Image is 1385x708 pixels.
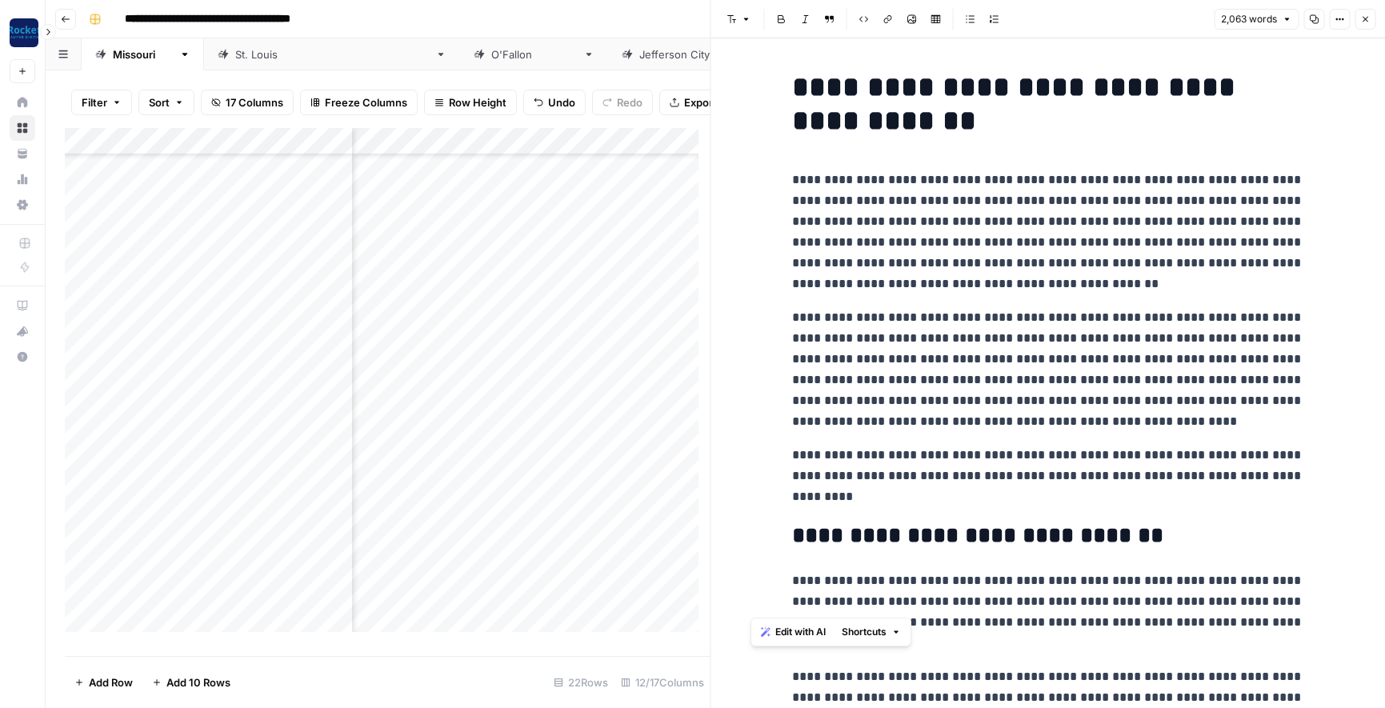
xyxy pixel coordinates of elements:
a: [GEOGRAPHIC_DATA][PERSON_NAME] [204,38,460,70]
span: Sort [149,94,170,110]
button: Sort [138,90,194,115]
button: Undo [523,90,586,115]
span: 17 Columns [226,94,283,110]
a: [PERSON_NAME] [460,38,608,70]
a: AirOps Academy [10,293,35,318]
img: Rocket Pilots Logo [10,18,38,47]
button: Export CSV [659,90,751,115]
a: Your Data [10,141,35,166]
button: Shortcuts [835,622,907,642]
a: [GEOGRAPHIC_DATA] [608,38,779,70]
a: Browse [10,115,35,141]
button: Edit with AI [755,622,832,642]
div: [GEOGRAPHIC_DATA] [639,46,747,62]
button: Workspace: Rocket Pilots [10,13,35,53]
a: [US_STATE] [82,38,204,70]
span: Undo [548,94,575,110]
button: Row Height [424,90,517,115]
span: Row Height [449,94,506,110]
button: 2,063 words [1214,9,1299,30]
span: Filter [82,94,107,110]
div: [PERSON_NAME] [491,46,577,62]
a: Usage [10,166,35,192]
span: Shortcuts [842,625,887,639]
span: Add 10 Rows [166,674,230,690]
span: 2,063 words [1221,12,1277,26]
div: [GEOGRAPHIC_DATA][PERSON_NAME] [235,46,429,62]
button: Freeze Columns [300,90,418,115]
span: Export CSV [684,94,741,110]
span: Freeze Columns [325,94,407,110]
span: Add Row [89,674,133,690]
span: Redo [617,94,642,110]
div: 12/17 Columns [614,670,711,695]
a: Home [10,90,35,115]
button: Add 10 Rows [142,670,240,695]
button: Filter [71,90,132,115]
div: 22 Rows [547,670,614,695]
a: Settings [10,192,35,218]
button: What's new? [10,318,35,344]
span: Edit with AI [775,625,826,639]
div: What's new? [10,319,34,343]
button: Help + Support [10,344,35,370]
button: Add Row [65,670,142,695]
button: Redo [592,90,653,115]
div: [US_STATE] [113,46,173,62]
button: 17 Columns [201,90,294,115]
